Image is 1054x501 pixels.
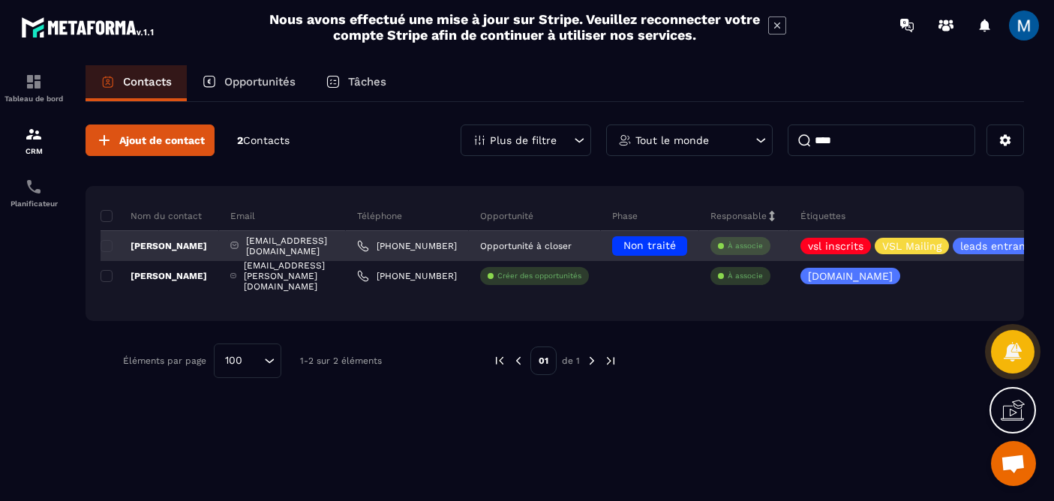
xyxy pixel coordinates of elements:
p: Nom du contact [101,210,202,222]
a: formationformationCRM [4,114,64,166]
img: formation [25,125,43,143]
p: Opportunité à closer [480,241,572,251]
span: Contacts [243,134,290,146]
img: formation [25,73,43,91]
a: Contacts [86,65,187,101]
p: Créer des opportunités [497,271,581,281]
a: formationformationTableau de bord [4,61,64,114]
p: Tâches [348,75,386,88]
p: Responsable [710,210,767,222]
p: 1-2 sur 2 éléments [300,355,382,366]
p: 2 [237,133,290,148]
p: Phase [612,210,638,222]
p: À associe [728,241,763,251]
p: Plus de filtre [490,135,557,145]
span: Ajout de contact [119,133,205,148]
img: logo [21,13,156,40]
p: Éléments par page [123,355,206,366]
a: Opportunités [187,65,311,101]
img: next [585,354,599,367]
p: Tableau de bord [4,94,64,103]
a: [PHONE_NUMBER] [357,270,457,282]
p: [PERSON_NAME] [101,240,207,252]
p: Email [230,210,255,222]
a: Tâches [311,65,401,101]
p: Téléphone [357,210,402,222]
img: prev [493,354,506,367]
a: [PHONE_NUMBER] [357,240,457,252]
img: prev [512,354,525,367]
p: À associe [728,271,763,281]
p: 01 [530,346,557,375]
p: [DOMAIN_NAME] [808,271,893,281]
p: VSL Mailing [882,241,941,251]
button: Ajout de contact [86,124,215,156]
img: next [604,354,617,367]
input: Search for option [248,352,260,369]
span: Non traité [623,239,676,251]
h2: Nous avons effectué une mise à jour sur Stripe. Veuillez reconnecter votre compte Stripe afin de ... [269,11,761,43]
p: Étiquettes [800,210,845,222]
p: Contacts [123,75,172,88]
div: Ouvrir le chat [991,441,1036,486]
img: scheduler [25,178,43,196]
p: Opportunité [480,210,533,222]
p: Planificateur [4,199,64,208]
p: CRM [4,147,64,155]
p: Tout le monde [635,135,709,145]
span: 100 [220,352,248,369]
p: Opportunités [224,75,296,88]
div: Search for option [214,343,281,378]
a: schedulerschedulerPlanificateur [4,166,64,219]
p: de 1 [562,355,580,367]
p: [PERSON_NAME] [101,270,207,282]
p: vsl inscrits [808,241,863,251]
p: leads entrants vsl [960,241,1052,251]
